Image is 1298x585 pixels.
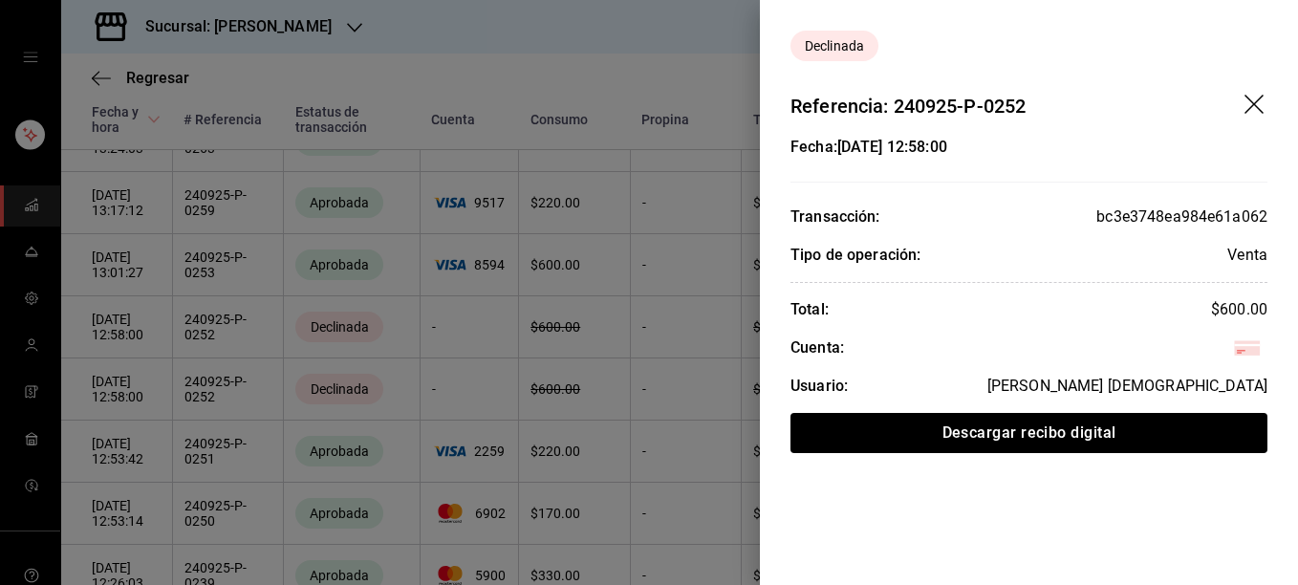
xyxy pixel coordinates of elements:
div: Venta [1227,244,1267,267]
div: Cuenta: [790,336,844,359]
div: Fecha: [DATE] 12:58:00 [790,136,947,159]
div: Referencia: 240925-P-0252 [790,92,1026,120]
div: Tipo de operación: [790,244,920,267]
div: Transacción: [790,206,880,228]
div: [PERSON_NAME] [DEMOGRAPHIC_DATA] [987,375,1267,398]
div: Transacciones declinadas por el banco emisor. No se hace ningún cargo al tarjetahabiente ni al co... [790,31,878,61]
div: Usuario: [790,375,848,398]
div: Total: [790,298,829,321]
span: Declinada [797,36,872,56]
div: bc3e3748ea984e61a062 [1096,206,1267,228]
span: $ 600.00 [1211,300,1267,318]
button: Descargar recibo digital [790,413,1267,453]
button: drag [1244,95,1267,118]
